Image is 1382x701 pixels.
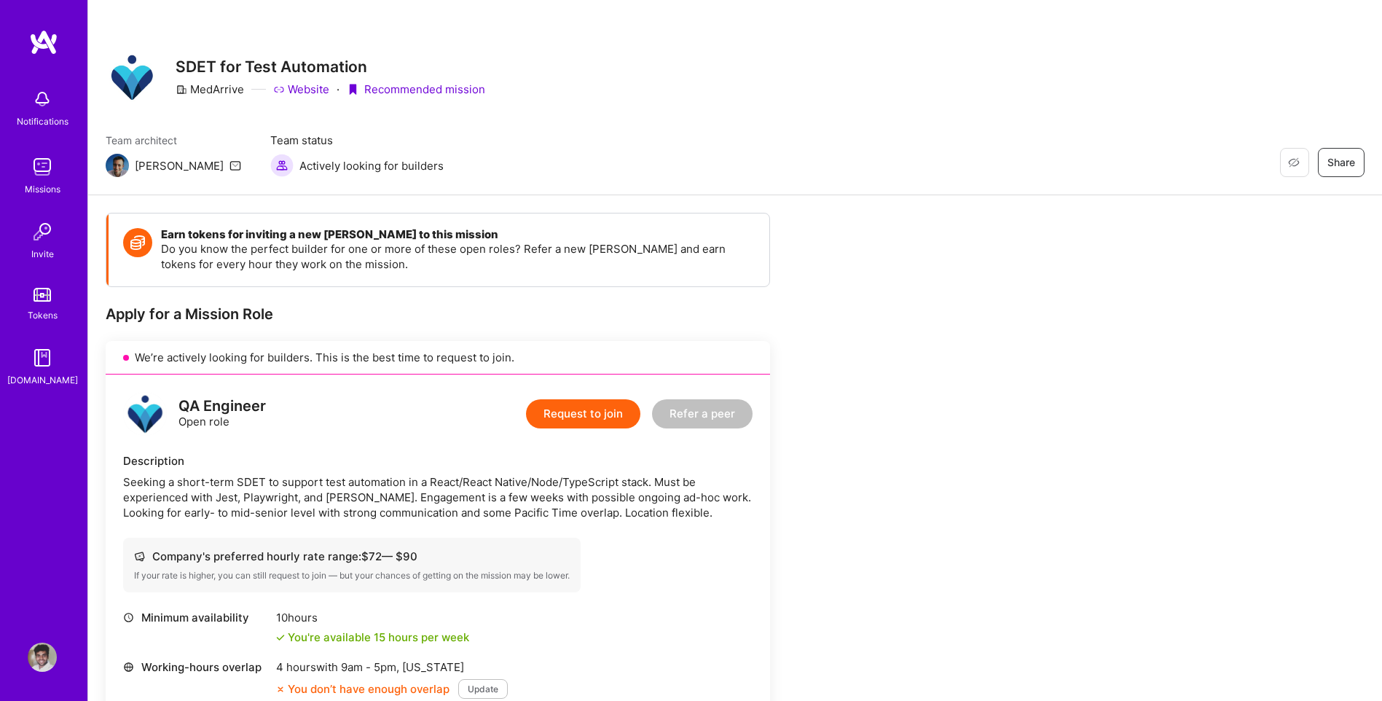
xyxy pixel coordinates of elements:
img: Team Architect [106,154,129,177]
i: icon CompanyGray [176,84,187,95]
i: icon Check [276,633,285,642]
img: Company Logo [106,51,158,103]
i: icon Clock [123,612,134,623]
i: icon Mail [229,160,241,171]
div: Seeking a short-term SDET to support test automation in a React/React Native/Node/TypeScript stac... [123,474,753,520]
div: Working-hours overlap [123,659,269,675]
img: logo [123,392,167,436]
div: You're available 15 hours per week [276,630,469,645]
div: Tokens [28,308,58,323]
div: Apply for a Mission Role [106,305,770,324]
h3: SDET for Test Automation [176,58,485,76]
i: icon EyeClosed [1288,157,1300,168]
div: Open role [178,399,266,429]
img: Invite [28,217,57,246]
div: [DOMAIN_NAME] [7,372,78,388]
div: 10 hours [276,610,469,625]
div: You don’t have enough overlap [276,681,449,697]
span: Team architect [106,133,241,148]
i: icon Cash [134,551,145,562]
i: icon World [123,662,134,673]
p: Do you know the perfect builder for one or more of these open roles? Refer a new [PERSON_NAME] an... [161,241,755,272]
div: Recommended mission [347,82,485,97]
img: tokens [34,288,51,302]
div: Company's preferred hourly rate range: $ 72 — $ 90 [134,549,570,564]
a: Website [273,82,329,97]
div: If your rate is higher, you can still request to join — but your chances of getting on the missio... [134,570,570,581]
div: [PERSON_NAME] [135,158,224,173]
img: logo [29,29,58,55]
button: Update [458,679,508,699]
span: Share [1327,155,1355,170]
div: Missions [25,181,60,197]
i: icon PurpleRibbon [347,84,358,95]
div: We’re actively looking for builders. This is the best time to request to join. [106,341,770,375]
img: User Avatar [28,643,57,672]
div: Description [123,453,753,469]
div: QA Engineer [178,399,266,414]
span: 9am - 5pm , [338,660,402,674]
img: teamwork [28,152,57,181]
button: Request to join [526,399,640,428]
div: 4 hours with [US_STATE] [276,659,508,675]
img: Actively looking for builders [270,154,294,177]
div: MedArrive [176,82,244,97]
img: Token icon [123,228,152,257]
div: Invite [31,246,54,262]
span: Actively looking for builders [299,158,444,173]
div: Minimum availability [123,610,269,625]
div: Notifications [17,114,68,129]
img: bell [28,85,57,114]
div: · [337,82,339,97]
span: Team status [270,133,444,148]
i: icon CloseOrange [276,685,285,694]
img: guide book [28,343,57,372]
button: Refer a peer [652,399,753,428]
h4: Earn tokens for inviting a new [PERSON_NAME] to this mission [161,228,755,241]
